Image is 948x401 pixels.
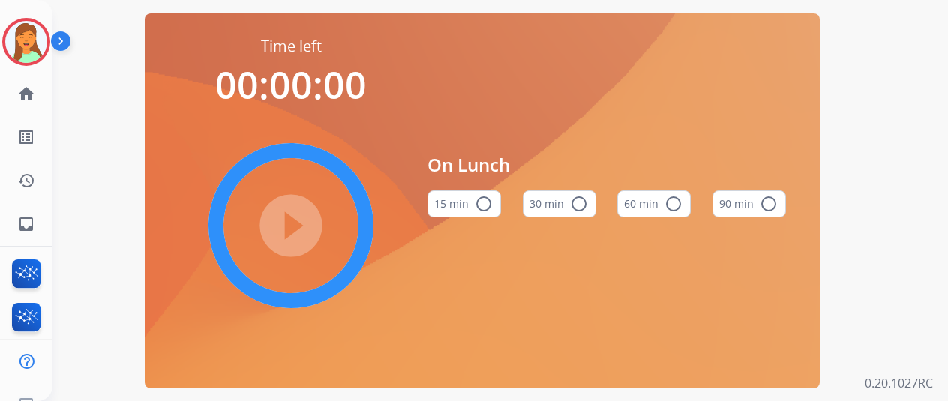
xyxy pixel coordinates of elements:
span: Time left [261,36,322,57]
mat-icon: list_alt [17,128,35,146]
mat-icon: history [17,172,35,190]
button: 60 min [617,190,691,217]
mat-icon: radio_button_unchecked [760,195,778,213]
mat-icon: radio_button_unchecked [664,195,682,213]
img: avatar [5,21,47,63]
mat-icon: inbox [17,215,35,233]
mat-icon: radio_button_unchecked [570,195,588,213]
span: 00:00:00 [215,59,367,110]
button: 90 min [712,190,786,217]
span: On Lunch [427,151,786,178]
button: 15 min [427,190,501,217]
mat-icon: home [17,85,35,103]
p: 0.20.1027RC [865,374,933,392]
mat-icon: radio_button_unchecked [475,195,493,213]
button: 30 min [523,190,596,217]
